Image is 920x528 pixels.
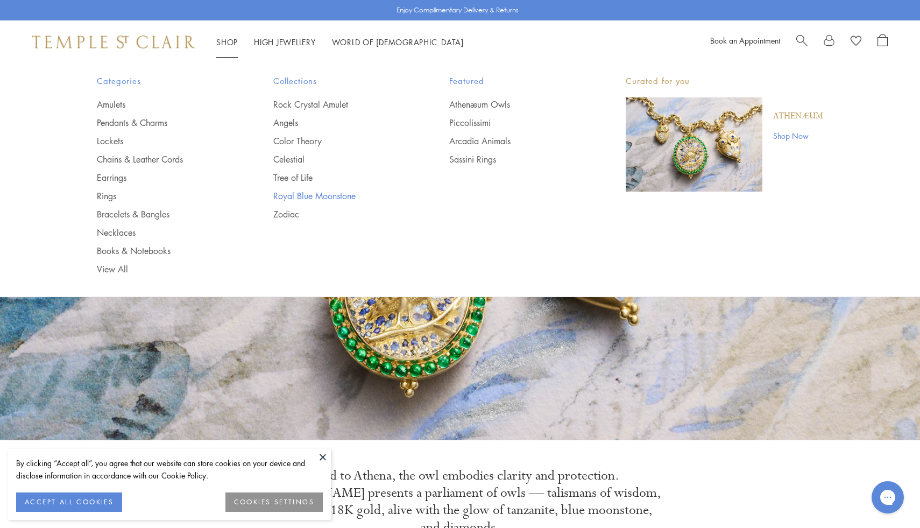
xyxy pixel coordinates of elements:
a: ShopShop [216,37,238,47]
a: Pendants & Charms [97,117,230,129]
img: Temple St. Clair [32,36,195,48]
a: Arcadia Animals [449,135,583,147]
a: Zodiac [273,208,407,220]
a: Rings [97,190,230,202]
span: Categories [97,74,230,88]
div: By clicking “Accept all”, you agree that our website can store cookies on your device and disclos... [16,457,323,482]
a: Books & Notebooks [97,245,230,257]
a: World of [DEMOGRAPHIC_DATA]World of [DEMOGRAPHIC_DATA] [332,37,464,47]
span: Collections [273,74,407,88]
a: Piccolissimi [449,117,583,129]
a: Sassini Rings [449,153,583,165]
a: Royal Blue Moonstone [273,190,407,202]
a: Book an Appointment [710,35,780,46]
a: Chains & Leather Cords [97,153,230,165]
button: ACCEPT ALL COOKIES [16,492,122,512]
a: Search [796,34,808,50]
a: Athenæum [773,110,823,122]
a: Color Theory [273,135,407,147]
a: Rock Crystal Amulet [273,98,407,110]
a: Celestial [273,153,407,165]
a: Angels [273,117,407,129]
a: Bracelets & Bangles [97,208,230,220]
iframe: Gorgias live chat messenger [866,477,909,517]
a: Tree of Life [273,172,407,184]
a: Earrings [97,172,230,184]
a: High JewelleryHigh Jewellery [254,37,316,47]
a: Amulets [97,98,230,110]
a: Shop Now [773,130,823,142]
p: Curated for you [626,74,823,88]
span: Featured [449,74,583,88]
a: Lockets [97,135,230,147]
a: View Wishlist [851,34,861,50]
a: Open Shopping Bag [877,34,888,50]
a: View All [97,263,230,275]
a: Necklaces [97,227,230,238]
nav: Main navigation [216,36,464,49]
button: COOKIES SETTINGS [225,492,323,512]
a: Athenæum Owls [449,98,583,110]
p: Enjoy Complimentary Delivery & Returns [397,5,519,16]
